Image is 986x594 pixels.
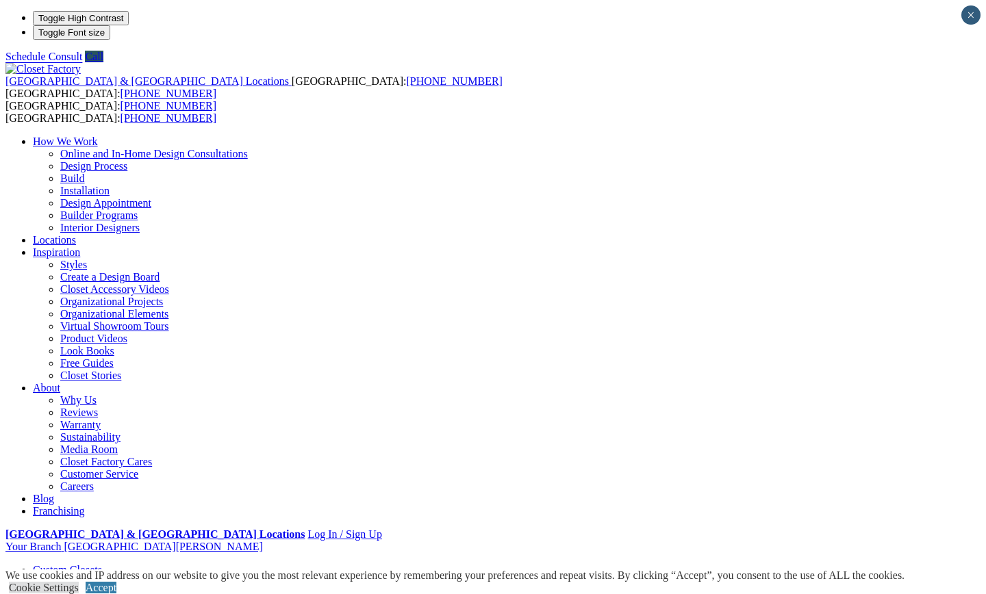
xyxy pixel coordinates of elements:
[60,172,85,184] a: Build
[86,582,116,593] a: Accept
[60,394,97,406] a: Why Us
[60,320,169,332] a: Virtual Showroom Tours
[60,419,101,430] a: Warranty
[60,271,160,283] a: Create a Design Board
[33,25,110,40] button: Toggle Font size
[5,75,503,99] span: [GEOGRAPHIC_DATA]: [GEOGRAPHIC_DATA]:
[307,528,381,540] a: Log In / Sign Up
[5,75,289,87] span: [GEOGRAPHIC_DATA] & [GEOGRAPHIC_DATA] Locations
[60,431,121,443] a: Sustainability
[60,406,98,418] a: Reviews
[60,185,110,196] a: Installation
[60,160,127,172] a: Design Process
[60,357,114,369] a: Free Guides
[85,51,103,62] a: Call
[60,259,87,270] a: Styles
[60,148,248,159] a: Online and In-Home Design Consultations
[5,63,81,75] img: Closet Factory
[64,541,262,552] span: [GEOGRAPHIC_DATA][PERSON_NAME]
[33,135,98,147] a: How We Work
[33,493,54,504] a: Blog
[60,296,163,307] a: Organizational Projects
[121,112,216,124] a: [PHONE_NUMBER]
[60,468,138,480] a: Customer Service
[961,5,981,25] button: Close
[38,13,123,23] span: Toggle High Contrast
[5,51,82,62] a: Schedule Consult
[60,370,121,381] a: Closet Stories
[33,11,129,25] button: Toggle High Contrast
[60,222,140,233] a: Interior Designers
[33,234,76,246] a: Locations
[60,209,138,221] a: Builder Programs
[121,100,216,112] a: [PHONE_NUMBER]
[60,283,169,295] a: Closet Accessory Videos
[60,480,94,492] a: Careers
[60,308,168,320] a: Organizational Elements
[60,333,127,344] a: Product Videos
[38,27,105,38] span: Toggle Font size
[33,505,85,517] a: Franchising
[33,564,102,576] a: Custom Closets
[60,443,118,455] a: Media Room
[5,100,216,124] span: [GEOGRAPHIC_DATA]: [GEOGRAPHIC_DATA]:
[406,75,502,87] a: [PHONE_NUMBER]
[5,541,263,552] a: Your Branch [GEOGRAPHIC_DATA][PERSON_NAME]
[5,569,905,582] div: We use cookies and IP address on our website to give you the most relevant experience by remember...
[60,456,152,467] a: Closet Factory Cares
[121,88,216,99] a: [PHONE_NUMBER]
[60,197,151,209] a: Design Appointment
[5,75,292,87] a: [GEOGRAPHIC_DATA] & [GEOGRAPHIC_DATA] Locations
[5,541,61,552] span: Your Branch
[33,382,60,393] a: About
[5,528,305,540] a: [GEOGRAPHIC_DATA] & [GEOGRAPHIC_DATA] Locations
[60,345,114,357] a: Look Books
[9,582,79,593] a: Cookie Settings
[33,246,80,258] a: Inspiration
